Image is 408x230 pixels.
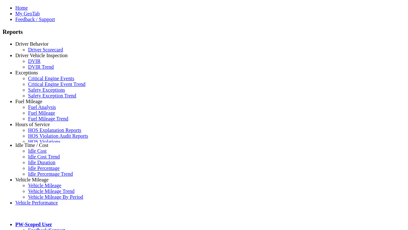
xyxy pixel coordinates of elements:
[28,183,61,188] a: Vehicle Mileage
[28,47,63,52] a: Driver Scorecard
[28,194,83,200] a: Vehicle Mileage By Period
[15,11,40,16] a: My GeoTab
[28,154,60,159] a: Idle Cost Trend
[15,99,42,104] a: Fuel Mileage
[28,116,68,121] a: Fuel Mileage Trend
[28,133,88,139] a: HOS Violation Audit Reports
[28,171,73,177] a: Idle Percentage Trend
[28,64,54,70] a: DVIR Trend
[28,76,74,81] a: Critical Engine Events
[15,122,50,127] a: Hours of Service
[15,222,52,227] a: PW-Scoped User
[28,188,75,194] a: Vehicle Mileage Trend
[28,104,56,110] a: Fuel Analysis
[28,87,65,93] a: Safety Exceptions
[15,200,58,205] a: Vehicle Performance
[15,5,28,11] a: Home
[15,70,38,75] a: Exceptions
[28,81,85,87] a: Critical Engine Event Trend
[28,58,40,64] a: DVIR
[15,142,48,148] a: Idle Time / Cost
[28,148,47,154] a: Idle Cost
[28,127,81,133] a: HOS Explanation Reports
[28,110,55,116] a: Fuel Mileage
[28,160,55,165] a: Idle Duration
[15,177,48,182] a: Vehicle Mileage
[28,165,60,171] a: Idle Percentage
[28,93,76,98] a: Safety Exception Trend
[15,53,68,58] a: Driver Vehicle Inspection
[3,28,405,35] h3: Reports
[15,17,55,22] a: Feedback / Support
[28,139,60,144] a: HOS Violations
[15,41,48,47] a: Driver Behavior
